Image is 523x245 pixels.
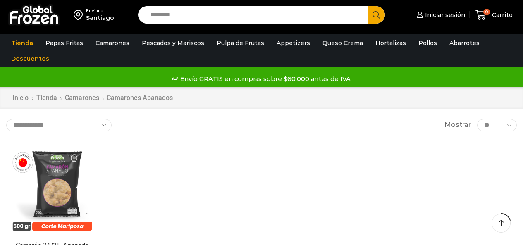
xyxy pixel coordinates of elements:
[415,7,465,23] a: Iniciar sesión
[86,8,114,14] div: Enviar a
[272,35,314,51] a: Appetizers
[213,35,268,51] a: Pulpa de Frutas
[74,8,86,22] img: address-field-icon.svg
[483,9,490,15] span: 0
[12,93,173,103] nav: Breadcrumb
[444,120,471,130] span: Mostrar
[473,5,515,25] a: 0 Carrito
[423,11,465,19] span: Iniciar sesión
[445,35,484,51] a: Abarrotes
[7,35,37,51] a: Tienda
[107,94,173,102] h1: Camarones Apanados
[368,6,385,24] button: Search button
[490,11,513,19] span: Carrito
[12,93,29,103] a: Inicio
[86,14,114,22] div: Santiago
[138,35,208,51] a: Pescados y Mariscos
[371,35,410,51] a: Hortalizas
[318,35,367,51] a: Queso Crema
[414,35,441,51] a: Pollos
[91,35,134,51] a: Camarones
[6,119,112,131] select: Pedido de la tienda
[64,93,100,103] a: Camarones
[41,35,87,51] a: Papas Fritas
[7,51,53,67] a: Descuentos
[36,93,57,103] a: Tienda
